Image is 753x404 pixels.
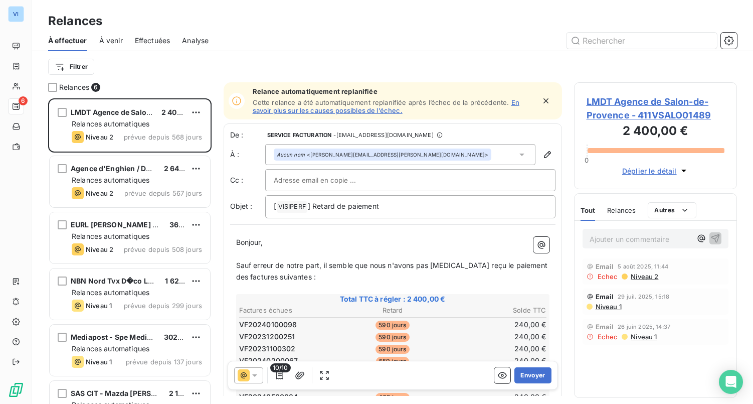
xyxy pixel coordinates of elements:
[230,150,265,160] label: À :
[253,98,519,114] a: En savoir plus sur les causes possibles de l’échec.
[267,132,332,138] span: SERVICE FACTURATION
[230,202,253,210] span: Objet :
[71,220,245,229] span: EURL [PERSON_NAME] Consult LMDT Montbrison
[48,36,87,46] span: À effectuer
[619,165,692,177] button: Déplier le détail
[91,83,100,92] span: 6
[230,175,265,185] label: Cc :
[8,98,24,114] a: 6
[8,382,24,398] img: Logo LeanPay
[124,302,202,310] span: prévue depuis 299 jours
[72,288,149,297] span: Relances automatiques
[598,273,618,281] span: Echec
[48,98,212,404] div: grid
[253,87,535,95] span: Relance automatiquement replanifiée
[72,344,149,353] span: Relances automatiques
[230,130,265,140] span: De :
[239,392,298,402] span: VF20240500084
[274,173,382,188] input: Adresse email en copie ...
[719,370,743,394] div: Open Intercom Messenger
[630,273,658,281] span: Niveau 2
[99,36,123,46] span: À venir
[19,96,28,105] span: 6
[72,176,149,184] span: Relances automatiques
[375,333,409,342] span: 590 jours
[86,302,112,310] span: Niveau 1
[86,189,113,197] span: Niveau 2
[71,333,195,341] span: Mediapost - Spe Mediapost Partner
[165,277,202,285] span: 1 620,00 €
[86,358,112,366] span: Niveau 1
[587,95,725,122] span: LMDT Agence de Salon-de-Provence - 411VSALO01489
[445,319,547,330] td: 240,00 €
[598,333,618,341] span: Echec
[48,59,94,75] button: Filtrer
[161,108,200,116] span: 2 400,00 €
[126,358,202,366] span: prévue depuis 137 jours
[239,332,295,342] span: VF20231200251
[236,261,550,281] span: Sauf erreur de notre part, il semble que nous n'avons pas [MEDICAL_DATA] reçu le paiement des fac...
[596,293,614,301] span: Email
[587,122,725,142] h3: 2 400,00 €
[567,33,717,49] input: Rechercher
[274,202,276,210] span: [
[71,108,200,116] span: LMDT Agence de Salon-de-Provence
[595,303,622,311] span: Niveau 1
[581,206,596,214] span: Tout
[308,202,379,210] span: ] Retard de paiement
[124,133,202,141] span: prévue depuis 568 jours
[630,333,657,341] span: Niveau 1
[164,333,196,341] span: 302,40 €
[164,164,203,173] span: 2 640,00 €
[618,324,670,330] span: 26 juin 2025, 14:37
[607,206,636,214] span: Relances
[182,36,209,46] span: Analyse
[277,151,489,158] div: <[PERSON_NAME][EMAIL_ADDRESS][PERSON_NAME][DOMAIN_NAME]>
[585,156,589,164] span: 0
[277,151,305,158] em: Aucun nom
[71,389,265,397] span: SAS CIT - Mazda [PERSON_NAME][GEOGRAPHIC_DATA]
[8,6,24,22] div: VI
[72,232,149,240] span: Relances automatiques
[239,305,341,316] th: Factures échues
[445,391,547,402] td: 240,00 €
[375,345,409,354] span: 590 jours
[71,277,223,285] span: NBN Nord Tvx D�co LMDT Lille Est Roubaix
[622,166,677,176] span: Déplier le détail
[514,367,551,383] button: Envoyer
[59,82,89,92] span: Relances
[236,238,263,246] span: Bonjour,
[169,389,206,397] span: 2 160,00 €
[445,355,547,366] td: 240,00 €
[376,357,409,366] span: 559 jours
[253,98,509,106] span: Cette relance a été automatiquement replanifiée après l’échec de la précédente.
[648,202,696,218] button: Autres
[239,356,298,366] span: VF20240200067
[124,245,202,253] span: prévue depuis 508 jours
[239,344,296,354] span: VF20231100302
[596,323,614,331] span: Email
[341,305,444,316] th: Retard
[72,119,149,128] span: Relances automatiques
[238,294,548,304] span: Total TTC à régler : 2 400,00 €
[445,331,547,342] td: 240,00 €
[277,201,307,213] span: VISIPERF
[333,132,433,138] span: - [EMAIL_ADDRESS][DOMAIN_NAME]
[239,320,297,330] span: VF20240100098
[618,263,668,270] span: 5 août 2025, 11:44
[86,245,113,253] span: Niveau 2
[86,133,113,141] span: Niveau 2
[596,262,614,271] span: Email
[135,36,170,46] span: Effectuées
[124,189,202,197] span: prévue depuis 567 jours
[445,343,547,354] td: 240,00 €
[169,220,202,229] span: 360,00 €
[270,363,291,372] span: 10/10
[48,12,102,30] h3: Relances
[445,305,547,316] th: Solde TTC
[71,164,218,173] span: Agence d'Enghien / Deuil-Maison Travaux
[618,294,669,300] span: 29 juil. 2025, 15:18
[375,321,409,330] span: 590 jours
[375,393,410,402] span: 469 jours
